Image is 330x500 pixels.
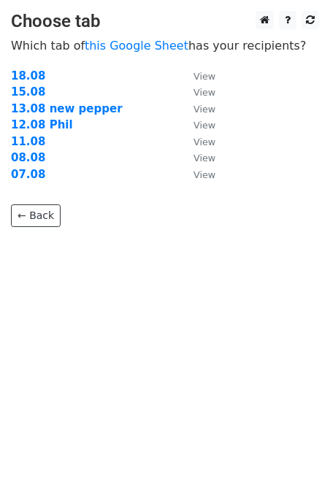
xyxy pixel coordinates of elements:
small: View [193,169,215,180]
a: View [179,69,215,82]
a: 08.08 [11,151,45,164]
a: View [179,118,215,131]
a: 18.08 [11,69,45,82]
small: View [193,120,215,131]
a: View [179,168,215,181]
a: View [179,102,215,115]
small: View [193,104,215,115]
a: View [179,151,215,164]
a: 07.08 [11,168,45,181]
small: View [193,153,215,164]
a: 15.08 [11,85,45,99]
a: View [179,85,215,99]
h3: Choose tab [11,11,319,32]
small: View [193,136,215,147]
a: 12.08 Phil [11,118,73,131]
a: this Google Sheet [85,39,188,53]
small: View [193,87,215,98]
small: View [193,71,215,82]
a: View [179,135,215,148]
a: 13.08 new pepper [11,102,123,115]
a: ← Back [11,204,61,227]
a: 11.08 [11,135,45,148]
p: Which tab of has your recipients? [11,38,319,53]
